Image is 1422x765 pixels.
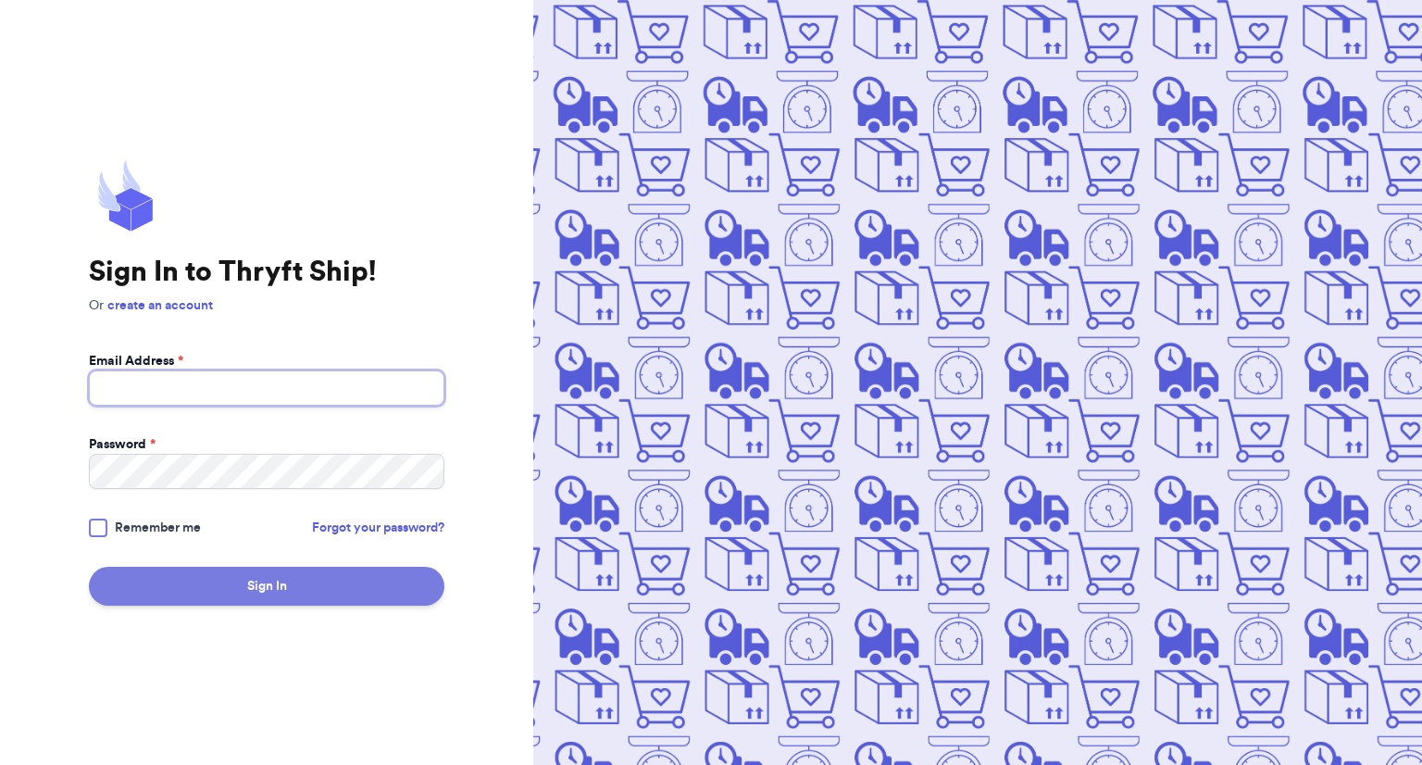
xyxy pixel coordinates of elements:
label: Email Address [89,352,183,370]
a: Forgot your password? [312,519,444,537]
h1: Sign In to Thryft Ship! [89,256,444,289]
label: Password [89,435,156,454]
a: create an account [107,299,213,312]
p: Or [89,296,444,315]
span: Remember me [115,519,201,537]
button: Sign In [89,567,444,606]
